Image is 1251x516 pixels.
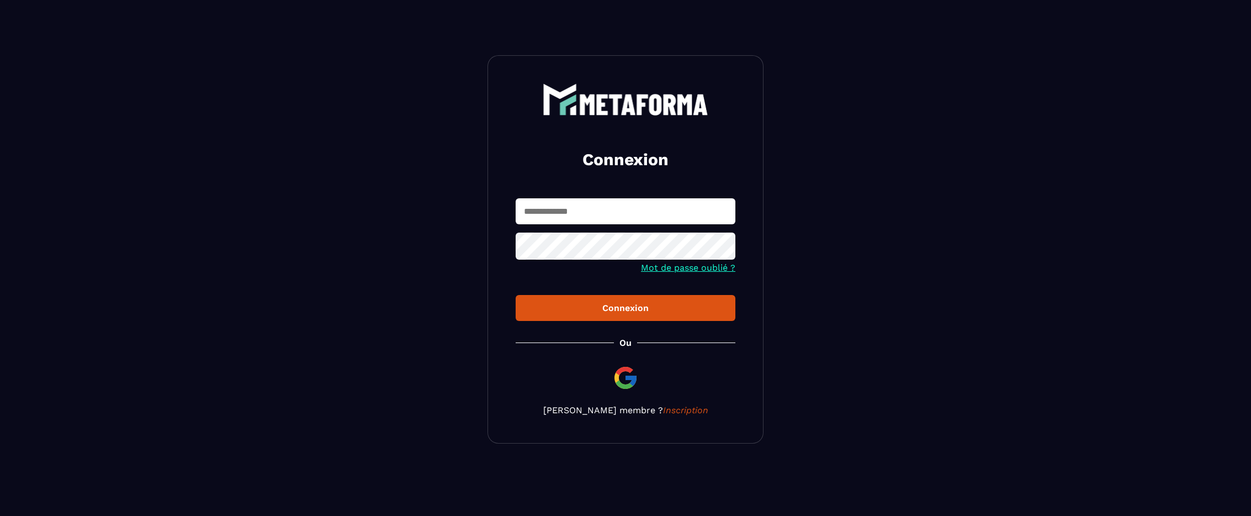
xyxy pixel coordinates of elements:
[529,149,722,171] h2: Connexion
[516,405,735,415] p: [PERSON_NAME] membre ?
[543,83,708,115] img: logo
[641,262,735,273] a: Mot de passe oublié ?
[612,365,639,391] img: google
[516,295,735,321] button: Connexion
[663,405,708,415] a: Inscription
[516,83,735,115] a: logo
[524,303,727,313] div: Connexion
[619,338,632,348] p: Ou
